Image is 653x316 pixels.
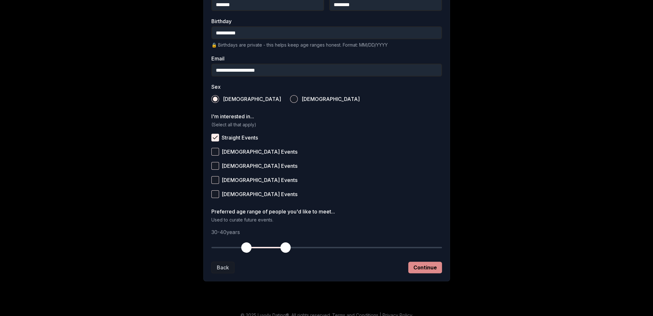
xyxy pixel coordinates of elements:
label: Preferred age range of people you'd like to meet... [211,209,442,214]
button: Straight Events [211,134,219,141]
button: [DEMOGRAPHIC_DATA] Events [211,190,219,198]
button: [DEMOGRAPHIC_DATA] Events [211,148,219,156]
span: [DEMOGRAPHIC_DATA] Events [222,177,297,183]
label: I'm interested in... [211,114,442,119]
span: [DEMOGRAPHIC_DATA] Events [222,163,297,168]
span: [DEMOGRAPHIC_DATA] Events [222,192,297,197]
p: 🔒 Birthdays are private - this helps keep age ranges honest. Format: MM/DD/YYYY [211,42,442,48]
p: (Select all that apply) [211,122,442,128]
button: [DEMOGRAPHIC_DATA] Events [211,162,219,170]
span: Straight Events [222,135,258,140]
span: [DEMOGRAPHIC_DATA] Events [222,149,297,154]
button: [DEMOGRAPHIC_DATA] [290,95,298,103]
button: Continue [408,262,442,273]
p: Used to curate future events. [211,217,442,223]
button: Back [211,262,234,273]
span: [DEMOGRAPHIC_DATA] [302,96,360,102]
button: [DEMOGRAPHIC_DATA] Events [211,176,219,184]
label: Sex [211,84,442,89]
span: [DEMOGRAPHIC_DATA] [223,96,281,102]
button: [DEMOGRAPHIC_DATA] [211,95,219,103]
label: Birthday [211,19,442,24]
label: Email [211,56,442,61]
p: 30 - 40 years [211,228,442,236]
